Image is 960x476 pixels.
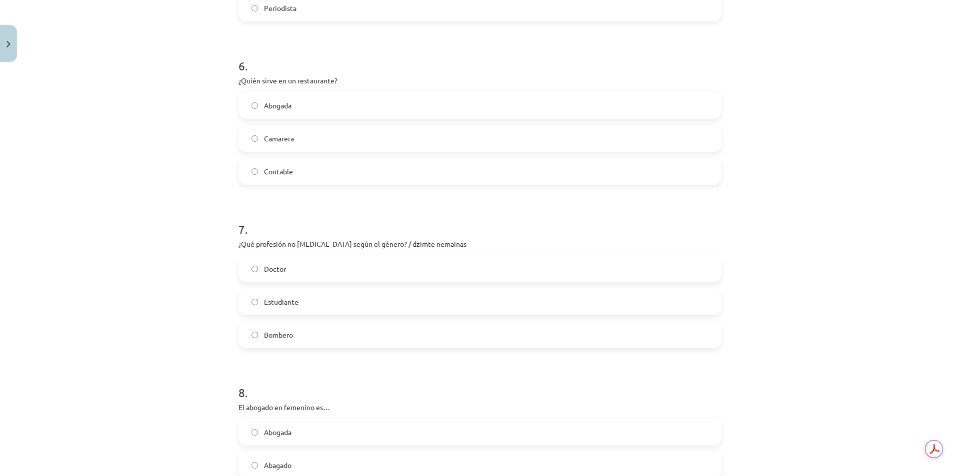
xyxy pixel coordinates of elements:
span: Periodista [264,3,296,13]
span: Bombero [264,330,293,340]
input: Abogada [251,102,258,109]
h1: 8 . [238,368,721,399]
input: Camarera [251,135,258,142]
input: Doctor [251,266,258,272]
span: Camarera [264,133,294,144]
input: Estudiante [251,299,258,305]
h1: 7 . [238,205,721,236]
input: Bombero [251,332,258,338]
input: Abagado [251,462,258,469]
p: El abogado en femenino es… [238,402,721,413]
p: ¿Quién sirve en un restaurante? [238,75,721,86]
span: Contable [264,166,293,177]
span: Abogada [264,427,291,438]
span: Abagado [264,460,291,471]
img: icon-close-lesson-0947bae3869378f0d4975bcd49f059093ad1ed9edebbc8119c70593378902aed.svg [6,41,10,47]
input: Periodista [251,5,258,11]
span: Abogada [264,100,291,111]
p: ¿Qué profesión no [MEDICAL_DATA] según el género? / dzimtē nemainās [238,239,721,249]
input: Abogada [251,429,258,436]
span: Estudiante [264,297,298,307]
input: Contable [251,168,258,175]
h1: 6 . [238,41,721,72]
span: Doctor [264,264,286,274]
